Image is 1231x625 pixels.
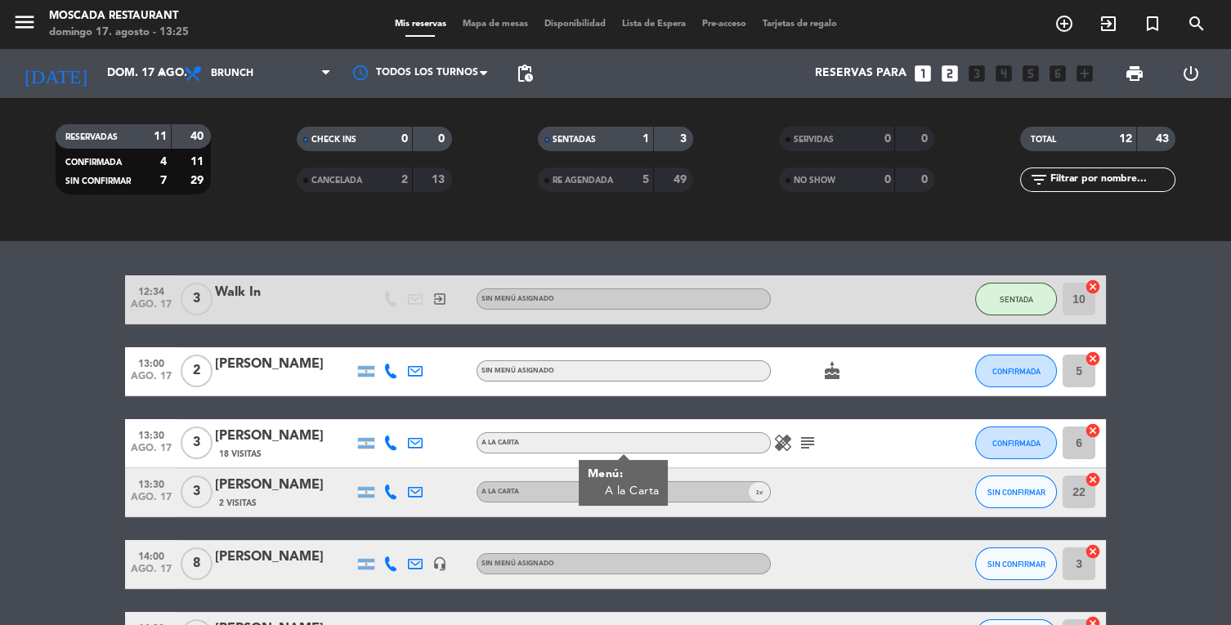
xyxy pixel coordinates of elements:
button: SIN CONFIRMAR [975,547,1057,580]
i: looks_3 [966,63,987,84]
strong: 7 [160,175,167,186]
span: print [1125,64,1144,83]
span: TOTAL [1030,136,1055,144]
i: filter_list [1028,170,1048,190]
span: Disponibilidad [536,20,614,29]
i: cancel [1085,422,1101,439]
i: cancel [1085,350,1101,367]
strong: 0 [921,133,931,145]
i: turned_in_not [1143,14,1162,33]
span: 14:00 [131,546,172,565]
button: CONFIRMADA [975,355,1057,387]
span: ago. 17 [131,443,172,462]
span: SERVIDAS [794,136,834,144]
span: Tarjetas de regalo [754,20,845,29]
i: looks_4 [993,63,1014,84]
div: domingo 17. agosto - 13:25 [49,25,189,41]
span: SIN CONFIRMAR [987,488,1045,497]
span: 18 Visitas [219,448,262,461]
span: ago. 17 [131,371,172,390]
span: Pre-acceso [694,20,754,29]
span: RESERVADAS [65,133,118,141]
span: 12:34 [131,281,172,300]
span: ago. 17 [131,299,172,318]
i: exit_to_app [1099,14,1118,33]
button: menu [12,10,37,40]
i: looks_6 [1047,63,1068,84]
span: SENTADAS [553,136,596,144]
span: Sin menú asignado [481,560,554,567]
strong: 1 [642,133,649,145]
span: Sin menú asignado [481,296,554,302]
i: looks_one [912,63,933,84]
span: Brunch [211,68,253,79]
div: [PERSON_NAME] [215,426,354,447]
span: Sin menú asignado [481,368,554,374]
button: SIN CONFIRMAR [975,475,1057,508]
strong: 11 [190,156,207,167]
span: ago. 17 [131,564,172,583]
span: CHECK INS [311,136,356,144]
div: [PERSON_NAME] [215,354,354,375]
strong: 2 [401,174,408,185]
div: A la Carta [605,483,660,500]
strong: 29 [190,175,207,186]
i: looks_two [939,63,960,84]
i: power_settings_new [1181,64,1201,83]
span: SIN CONFIRMAR [65,177,131,185]
span: RE AGENDADA [553,176,613,185]
span: 13:30 [131,425,172,444]
i: cancel [1085,543,1101,560]
i: exit_to_app [432,292,447,306]
span: 1 [756,487,759,498]
span: A la Carta [481,489,519,495]
i: add_circle_outline [1054,14,1074,33]
input: Filtrar por nombre... [1048,171,1175,189]
i: headset_mic [432,556,447,571]
i: subject [798,433,817,453]
span: pending_actions [515,64,535,83]
strong: 3 [680,133,690,145]
span: NO SHOW [794,176,835,185]
strong: 0 [438,133,448,145]
strong: 40 [190,131,207,142]
span: A la Carta [481,440,519,446]
div: [PERSON_NAME] [215,475,354,496]
i: cake [822,361,842,381]
span: SENTADA [1000,295,1033,304]
div: Menú: [588,466,660,483]
span: 3 [181,283,213,315]
span: 3 [181,475,213,508]
i: cancel [1085,279,1101,295]
strong: 0 [884,174,890,185]
strong: 13 [432,174,448,185]
strong: 4 [160,156,167,167]
span: 13:00 [131,353,172,372]
span: v [749,482,770,502]
span: Mis reservas [387,20,454,29]
i: search [1187,14,1206,33]
span: 8 [181,547,213,580]
i: arrow_drop_down [152,64,172,83]
span: 2 [181,355,213,387]
i: looks_5 [1020,63,1041,84]
strong: 12 [1119,133,1132,145]
strong: 0 [921,174,931,185]
span: CONFIRMADA [992,439,1041,448]
span: Mapa de mesas [454,20,536,29]
span: 2 Visitas [219,497,257,510]
div: LOG OUT [1163,49,1220,98]
strong: 0 [401,133,408,145]
button: SENTADA [975,283,1057,315]
span: CONFIRMADA [65,158,122,167]
i: [DATE] [12,56,99,92]
button: CONFIRMADA [975,426,1057,459]
strong: 43 [1156,133,1172,145]
span: Reservas para [815,67,906,80]
span: Lista de Espera [614,20,694,29]
div: Walk In [215,282,354,303]
i: add_box [1074,63,1095,84]
i: healing [773,433,793,453]
strong: 0 [884,133,890,145]
i: menu [12,10,37,34]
